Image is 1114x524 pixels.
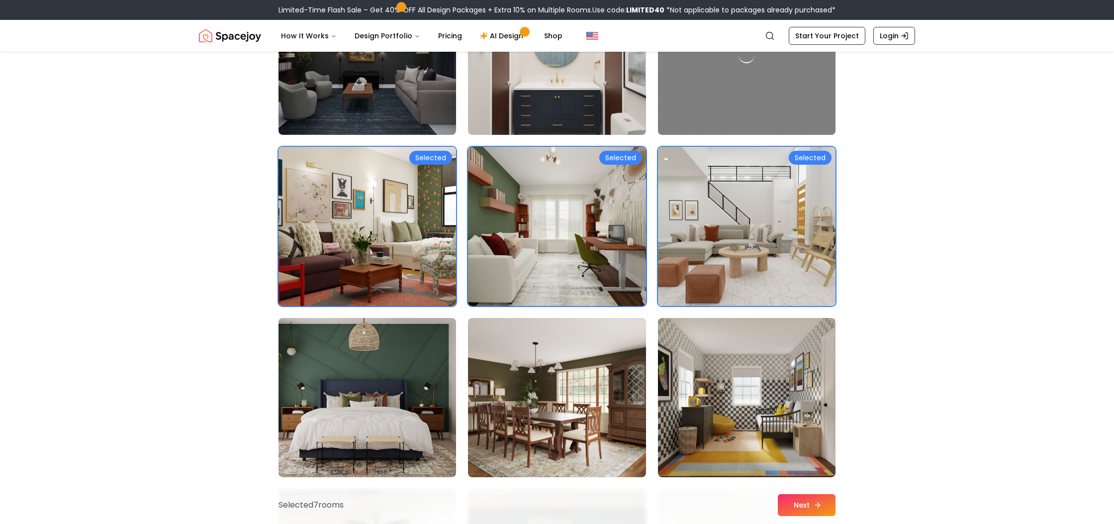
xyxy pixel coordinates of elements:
nav: Global [199,20,915,52]
img: Room room-16 [278,318,456,477]
img: Spacejoy Logo [199,26,261,46]
a: AI Design [472,26,534,46]
img: Room room-17 [468,318,646,477]
div: Limited-Time Flash Sale – Get 40% OFF All Design Packages + Extra 10% on Multiple Rooms. [278,5,835,15]
img: Room room-13 [278,147,456,306]
b: LIMITED40 [626,5,664,15]
button: Design Portfolio [347,26,428,46]
span: *Not applicable to packages already purchased* [664,5,835,15]
nav: Main [273,26,570,46]
button: Next [778,494,835,516]
div: Selected [599,151,642,165]
a: Pricing [430,26,470,46]
a: Login [873,27,915,45]
button: How It Works [273,26,345,46]
a: Spacejoy [199,26,261,46]
img: United States [586,30,598,42]
img: Room room-18 [658,318,835,477]
a: Shop [536,26,570,46]
div: Selected [409,151,452,165]
img: Room room-14 [468,147,646,306]
p: Selected 7 room s [278,499,344,511]
a: Start Your Project [789,27,865,45]
span: Use code: [592,5,664,15]
div: Selected [789,151,832,165]
img: Room room-15 [658,147,835,306]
